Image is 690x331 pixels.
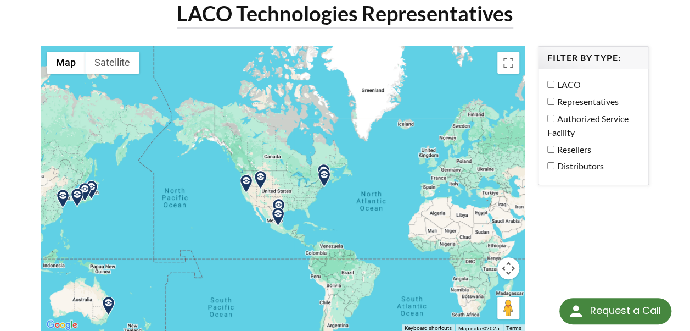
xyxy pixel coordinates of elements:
[497,52,519,74] button: Toggle fullscreen view
[497,257,519,279] button: Map camera controls
[547,112,634,140] label: Authorized Service Facility
[590,298,660,323] div: Request a Call
[547,146,554,153] input: Resellers
[567,302,585,320] img: round button
[506,325,521,331] a: Terms (opens in new tab)
[559,298,671,324] div: Request a Call
[547,52,639,64] h4: Filter by Type:
[547,142,634,157] label: Resellers
[547,159,634,173] label: Distributors
[547,162,554,169] input: Distributors
[547,81,554,88] input: LACO
[547,98,554,105] input: Representatives
[547,115,554,122] input: Authorized Service Facility
[85,52,139,74] button: Show satellite imagery
[547,78,634,92] label: LACO
[47,52,85,74] button: Show street map
[497,297,519,319] button: Drag Pegman onto the map to open Street View
[547,95,634,109] label: Representatives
